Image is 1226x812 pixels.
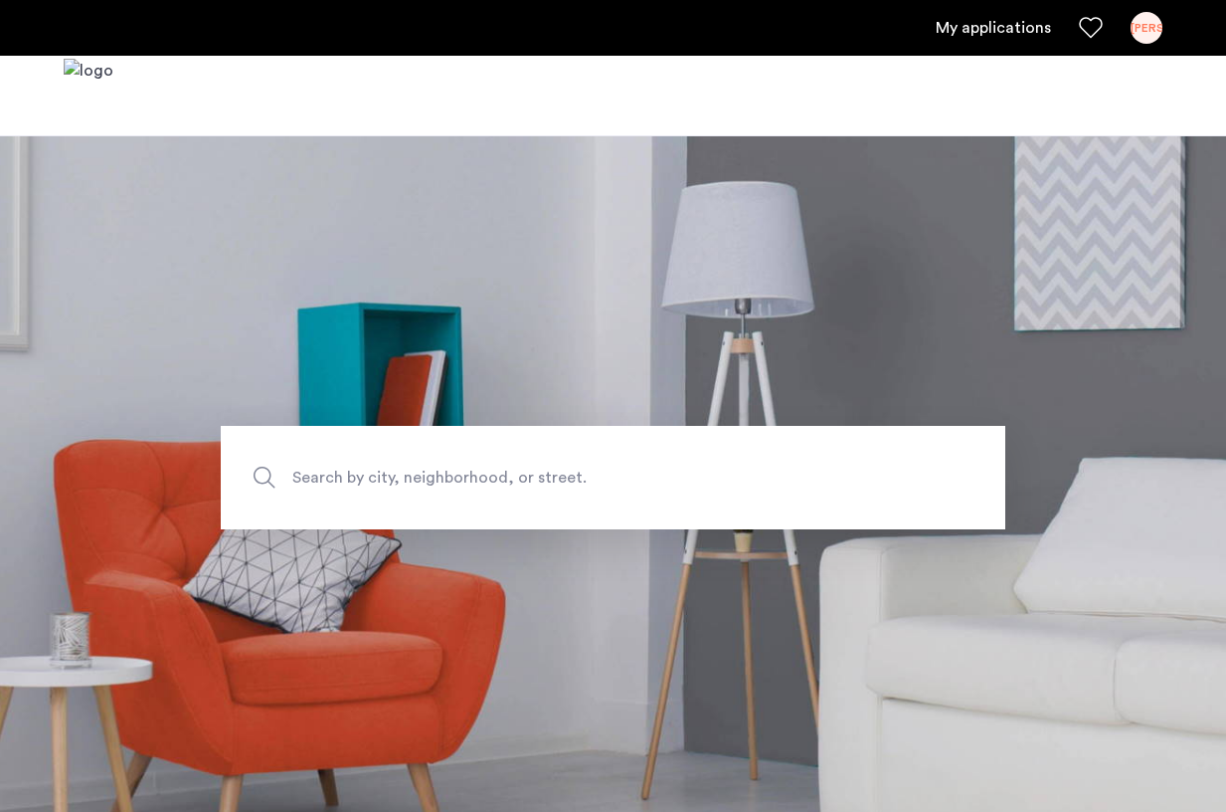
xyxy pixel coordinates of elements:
img: logo [64,59,113,133]
a: My application [936,16,1051,40]
span: Search by city, neighborhood, or street. [292,465,841,492]
a: Favorites [1079,16,1103,40]
input: Apartment Search [221,426,1005,529]
a: Cazamio logo [64,59,113,133]
div: [PERSON_NAME] [1131,12,1162,44]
